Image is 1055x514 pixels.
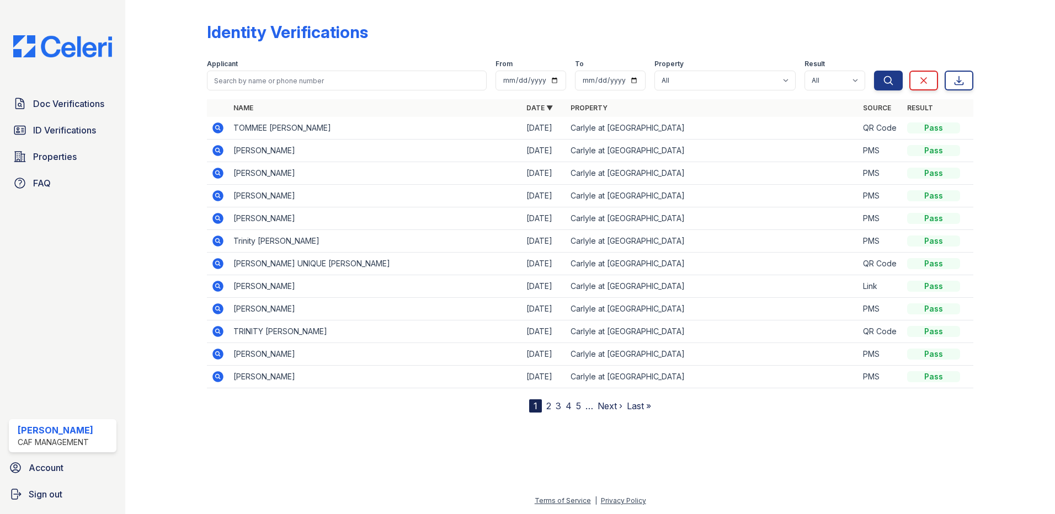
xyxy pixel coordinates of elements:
[601,496,646,505] a: Privacy Policy
[595,496,597,505] div: |
[859,140,903,162] td: PMS
[522,230,566,253] td: [DATE]
[907,190,960,201] div: Pass
[33,97,104,110] span: Doc Verifications
[859,117,903,140] td: QR Code
[233,104,253,112] a: Name
[566,343,859,366] td: Carlyle at [GEOGRAPHIC_DATA]
[566,253,859,275] td: Carlyle at [GEOGRAPHIC_DATA]
[859,162,903,185] td: PMS
[907,258,960,269] div: Pass
[229,366,522,388] td: [PERSON_NAME]
[907,371,960,382] div: Pass
[859,230,903,253] td: PMS
[566,162,859,185] td: Carlyle at [GEOGRAPHIC_DATA]
[229,162,522,185] td: [PERSON_NAME]
[229,253,522,275] td: [PERSON_NAME] UNIQUE [PERSON_NAME]
[229,343,522,366] td: [PERSON_NAME]
[33,176,51,190] span: FAQ
[495,60,513,68] label: From
[907,168,960,179] div: Pass
[522,253,566,275] td: [DATE]
[907,122,960,133] div: Pass
[4,35,121,57] img: CE_Logo_Blue-a8612792a0a2168367f1c8372b55b34899dd931a85d93a1a3d3e32e68fde9ad4.png
[4,483,121,505] a: Sign out
[522,185,566,207] td: [DATE]
[529,399,542,413] div: 1
[522,320,566,343] td: [DATE]
[566,400,572,411] a: 4
[9,172,116,194] a: FAQ
[859,185,903,207] td: PMS
[575,60,584,68] label: To
[566,230,859,253] td: Carlyle at [GEOGRAPHIC_DATA]
[18,424,93,437] div: [PERSON_NAME]
[229,298,522,320] td: [PERSON_NAME]
[859,320,903,343] td: QR Code
[522,343,566,366] td: [DATE]
[33,150,77,163] span: Properties
[571,104,608,112] a: Property
[907,326,960,337] div: Pass
[907,104,933,112] a: Result
[522,275,566,298] td: [DATE]
[907,213,960,224] div: Pass
[522,366,566,388] td: [DATE]
[556,400,561,411] a: 3
[526,104,553,112] a: Date ▼
[566,185,859,207] td: Carlyle at [GEOGRAPHIC_DATA]
[863,104,891,112] a: Source
[654,60,684,68] label: Property
[566,140,859,162] td: Carlyle at [GEOGRAPHIC_DATA]
[859,298,903,320] td: PMS
[229,320,522,343] td: TRINITY [PERSON_NAME]
[229,230,522,253] td: Trinity [PERSON_NAME]
[566,320,859,343] td: Carlyle at [GEOGRAPHIC_DATA]
[546,400,551,411] a: 2
[859,207,903,230] td: PMS
[207,71,487,90] input: Search by name or phone number
[522,140,566,162] td: [DATE]
[522,162,566,185] td: [DATE]
[907,145,960,156] div: Pass
[907,303,960,314] div: Pass
[229,275,522,298] td: [PERSON_NAME]
[907,281,960,292] div: Pass
[585,399,593,413] span: …
[859,275,903,298] td: Link
[566,298,859,320] td: Carlyle at [GEOGRAPHIC_DATA]
[9,93,116,115] a: Doc Verifications
[29,461,63,474] span: Account
[522,207,566,230] td: [DATE]
[207,22,368,42] div: Identity Verifications
[566,275,859,298] td: Carlyle at [GEOGRAPHIC_DATA]
[229,207,522,230] td: [PERSON_NAME]
[29,488,62,501] span: Sign out
[522,298,566,320] td: [DATE]
[9,146,116,168] a: Properties
[566,117,859,140] td: Carlyle at [GEOGRAPHIC_DATA]
[9,119,116,141] a: ID Verifications
[535,496,591,505] a: Terms of Service
[229,117,522,140] td: TOMMEE [PERSON_NAME]
[859,366,903,388] td: PMS
[598,400,622,411] a: Next ›
[907,235,960,247] div: Pass
[576,400,581,411] a: 5
[229,140,522,162] td: [PERSON_NAME]
[804,60,825,68] label: Result
[4,457,121,479] a: Account
[907,349,960,360] div: Pass
[229,185,522,207] td: [PERSON_NAME]
[18,437,93,448] div: CAF Management
[859,343,903,366] td: PMS
[33,124,96,137] span: ID Verifications
[207,60,238,68] label: Applicant
[859,253,903,275] td: QR Code
[566,207,859,230] td: Carlyle at [GEOGRAPHIC_DATA]
[566,366,859,388] td: Carlyle at [GEOGRAPHIC_DATA]
[627,400,651,411] a: Last »
[522,117,566,140] td: [DATE]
